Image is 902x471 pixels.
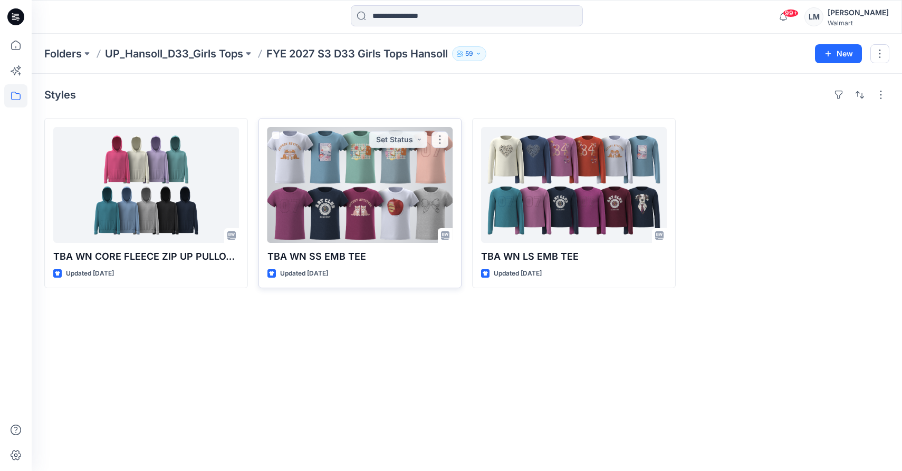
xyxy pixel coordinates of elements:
[66,268,114,279] p: Updated [DATE]
[828,19,889,27] div: Walmart
[804,7,823,26] div: LM
[481,249,667,264] p: TBA WN LS EMB TEE
[44,46,82,61] a: Folders
[267,249,453,264] p: TBA WN SS EMB TEE
[452,46,486,61] button: 59
[465,48,473,60] p: 59
[280,268,328,279] p: Updated [DATE]
[494,268,542,279] p: Updated [DATE]
[481,127,667,243] a: TBA WN LS EMB TEE
[53,249,239,264] p: TBA WN CORE FLEECE ZIP UP PULLOVER
[105,46,243,61] a: UP_Hansoll_D33_Girls Tops
[53,127,239,243] a: TBA WN CORE FLEECE ZIP UP PULLOVER
[267,127,453,243] a: TBA WN SS EMB TEE
[783,9,799,17] span: 99+
[815,44,862,63] button: New
[266,46,448,61] p: FYE 2027 S3 D33 Girls Tops Hansoll
[828,6,889,19] div: [PERSON_NAME]
[44,89,76,101] h4: Styles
